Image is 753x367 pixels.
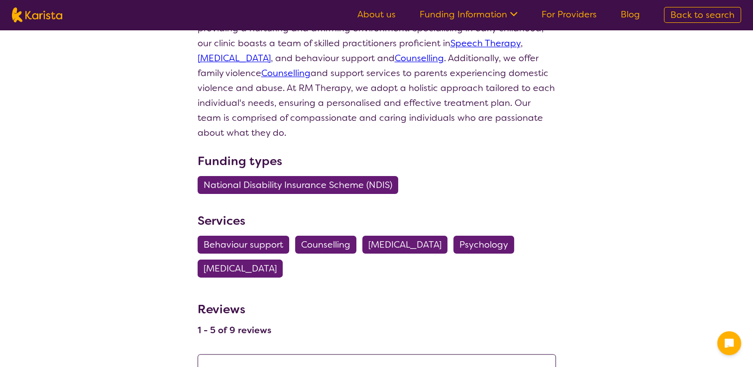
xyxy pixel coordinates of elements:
[198,239,295,251] a: Behaviour support
[301,236,350,254] span: Counselling
[420,8,518,20] a: Funding Information
[198,212,556,230] h3: Services
[198,295,271,318] h3: Reviews
[357,8,396,20] a: About us
[368,236,441,254] span: [MEDICAL_DATA]
[198,324,271,336] h4: 1 - 5 of 9 reviews
[362,239,453,251] a: [MEDICAL_DATA]
[670,9,735,21] span: Back to search
[204,260,277,277] span: [MEDICAL_DATA]
[395,52,444,64] a: Counselling
[204,176,392,194] span: National Disability Insurance Scheme (NDIS)
[541,8,597,20] a: For Providers
[204,236,283,254] span: Behaviour support
[621,8,640,20] a: Blog
[12,7,62,22] img: Karista logo
[295,239,362,251] a: Counselling
[261,67,311,79] a: Counselling
[198,52,271,64] a: [MEDICAL_DATA]
[450,37,521,49] a: Speech Therapy
[198,179,404,191] a: National Disability Insurance Scheme (NDIS)
[459,236,508,254] span: Psychology
[198,152,556,170] h3: Funding types
[198,263,289,275] a: [MEDICAL_DATA]
[664,7,741,23] a: Back to search
[453,239,520,251] a: Psychology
